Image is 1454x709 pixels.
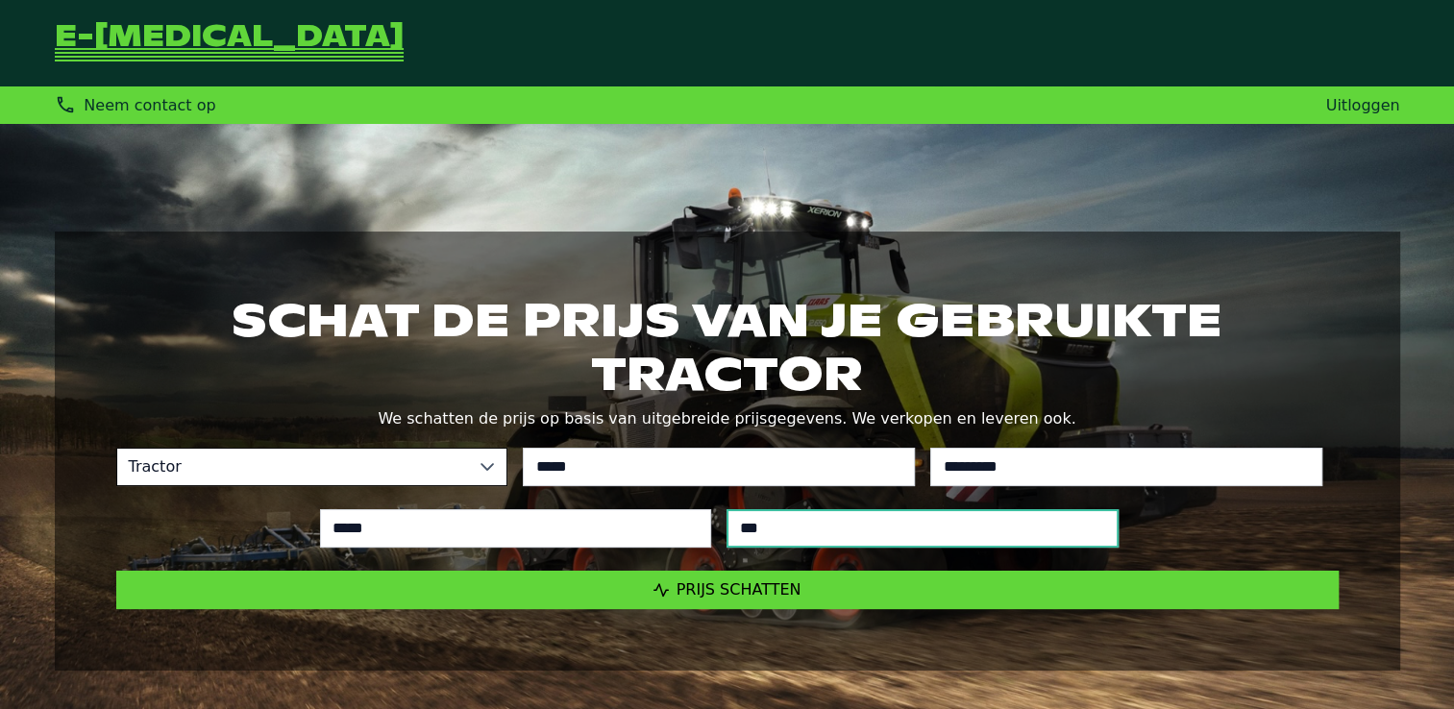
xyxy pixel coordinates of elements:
span: Tractor [117,449,469,485]
a: Uitloggen [1326,96,1400,114]
a: Terug naar de startpagina [55,23,404,63]
h1: Schat de prijs van je gebruikte tractor [116,293,1339,401]
button: Prijs schatten [116,571,1339,609]
span: Prijs schatten [677,580,801,599]
div: Neem contact op [55,94,216,116]
span: Neem contact op [84,96,215,114]
p: We schatten de prijs op basis van uitgebreide prijsgegevens. We verkopen en leveren ook. [116,405,1339,432]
